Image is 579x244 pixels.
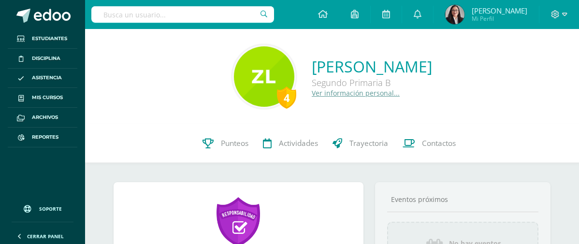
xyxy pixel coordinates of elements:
[32,35,67,43] span: Estudiantes
[8,69,77,88] a: Asistencia
[8,88,77,108] a: Mis cursos
[221,138,248,148] span: Punteos
[8,128,77,147] a: Reportes
[277,86,296,109] div: 4
[395,124,463,163] a: Contactos
[32,55,60,62] span: Disciplina
[387,195,538,204] div: Eventos próximos
[32,133,58,141] span: Reportes
[312,88,400,98] a: Ver información personal...
[422,138,456,148] span: Contactos
[256,124,325,163] a: Actividades
[472,6,527,15] span: [PERSON_NAME]
[91,6,274,23] input: Busca un usuario...
[234,46,294,107] img: 23baa4c64e1098eb8c5678d6bc6f89cc.png
[12,196,73,219] a: Soporte
[349,138,388,148] span: Trayectoria
[32,74,62,82] span: Asistencia
[32,114,58,121] span: Archivos
[27,233,64,240] span: Cerrar panel
[8,49,77,69] a: Disciplina
[8,108,77,128] a: Archivos
[312,77,432,88] div: Segundo Primaria B
[472,14,527,23] span: Mi Perfil
[195,124,256,163] a: Punteos
[325,124,395,163] a: Trayectoria
[8,29,77,49] a: Estudiantes
[445,5,464,24] img: e273bec5909437e5d5b2daab1002684b.png
[312,56,432,77] a: [PERSON_NAME]
[32,94,63,101] span: Mis cursos
[279,138,318,148] span: Actividades
[39,205,62,212] span: Soporte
